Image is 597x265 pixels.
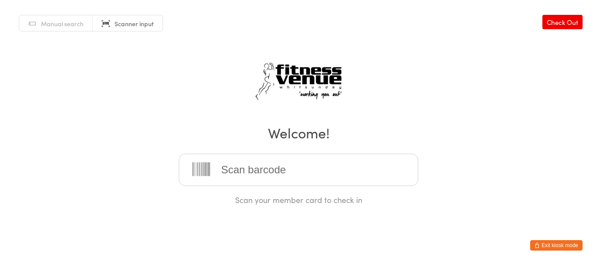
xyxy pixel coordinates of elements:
span: Scanner input [115,19,154,28]
h2: Welcome! [9,123,588,142]
img: Fitness Venue Whitsunday [244,53,353,110]
a: Check Out [542,15,583,29]
div: Scan your member card to check in [179,194,418,205]
button: Exit kiosk mode [530,240,583,251]
span: Manual search [41,19,83,28]
input: Scan barcode [179,154,418,186]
